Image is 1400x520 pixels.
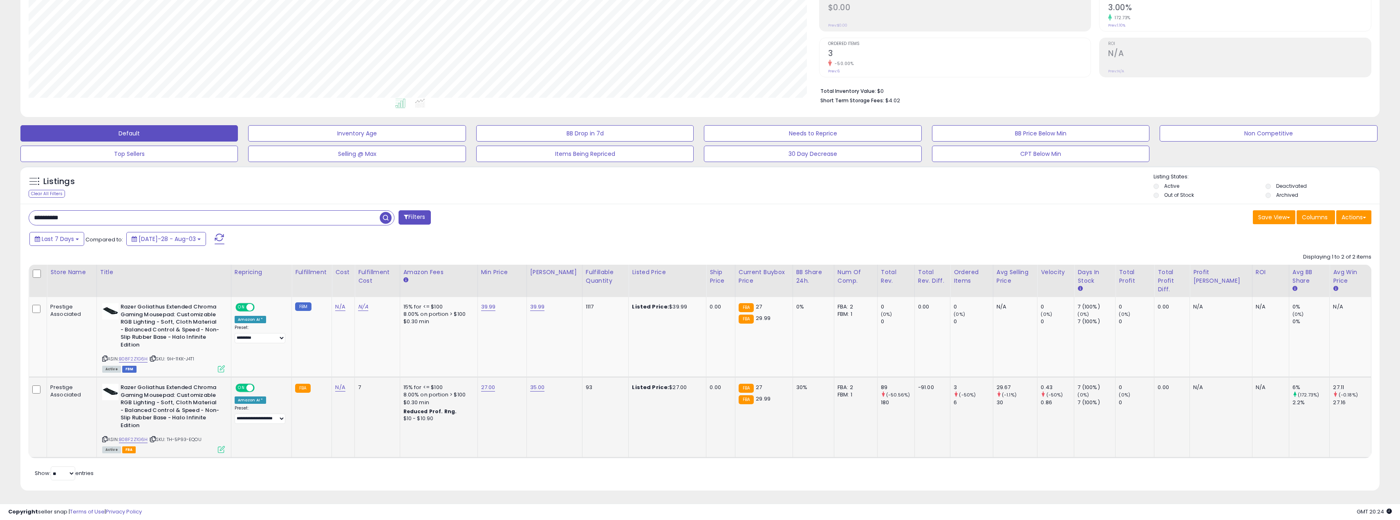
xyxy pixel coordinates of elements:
div: 0.00 [1158,384,1183,391]
div: Ordered Items [954,268,989,285]
div: 15% for <= $100 [403,303,471,311]
div: Total Rev. Diff. [918,268,947,285]
div: 7 (100%) [1077,318,1115,325]
div: 1117 [586,303,623,311]
div: Listed Price [632,268,703,277]
div: 7 (100%) [1077,384,1115,391]
small: Avg Win Price. [1333,285,1338,293]
div: -91.00 [918,384,944,391]
b: Razer Goliathus Extended Chroma Gaming Mousepad: Customizable RGB Lighting - Soft, Cloth Material... [121,303,220,351]
div: Velocity [1041,268,1071,277]
span: OFF [253,304,266,311]
div: 2.2% [1292,399,1330,406]
button: BB Price Below Min [932,125,1149,142]
small: (-0.18%) [1339,392,1358,398]
small: FBA [739,303,754,312]
div: 0 [1119,384,1154,391]
button: Selling @ Max [248,146,466,162]
span: Compared to: [85,236,123,243]
img: 31f93F9vNBL._SL40_.jpg [102,303,119,320]
small: (-50%) [959,392,976,398]
div: Min Price [481,268,523,277]
div: 0 [954,303,992,311]
button: 30 Day Decrease [704,146,921,162]
span: Last 7 Days [42,235,74,243]
span: Columns [1302,213,1328,221]
a: N/A [335,383,345,392]
small: (0%) [1077,392,1089,398]
small: FBA [739,384,754,393]
span: 27 [756,303,762,311]
small: (-50%) [1046,392,1063,398]
div: 89 [881,384,914,391]
button: Top Sellers [20,146,238,162]
div: N/A [1256,303,1283,311]
span: $4.02 [885,97,900,104]
small: -50.00% [832,61,854,67]
div: 0.86 [1041,399,1074,406]
button: Filters [399,210,430,225]
a: N/A [358,303,368,311]
button: BB Drop in 7d [476,125,694,142]
p: Listing States: [1154,173,1380,181]
div: 0 [1119,399,1154,406]
button: [DATE]-28 - Aug-03 [126,232,206,246]
div: 6% [1292,384,1330,391]
span: | SKU: 9H-11KK-J4T1 [149,356,194,362]
small: FBM [295,302,311,311]
div: FBM: 1 [838,311,871,318]
div: 0% [1292,303,1330,311]
small: (0%) [1119,311,1130,317]
div: ASIN: [102,303,225,371]
span: 29.99 [756,314,771,322]
a: 35.00 [530,383,545,392]
small: (172.73%) [1298,392,1319,398]
h2: N/A [1108,49,1371,60]
div: N/A [1333,303,1365,311]
div: 27.16 [1333,399,1371,406]
div: 180 [881,399,914,406]
button: Columns [1297,210,1335,224]
div: $39.99 [632,303,700,311]
small: (0%) [881,311,892,317]
div: N/A [1256,384,1283,391]
div: 27.11 [1333,384,1371,391]
div: ROI [1256,268,1286,277]
small: Prev: 6 [828,69,840,74]
small: FBA [739,395,754,404]
b: Razer Goliathus Extended Chroma Gaming Mousepad: Customizable RGB Lighting - Soft, Cloth Material... [121,384,220,431]
a: Privacy Policy [106,508,142,515]
div: 0 [954,318,992,325]
b: Listed Price: [632,303,669,311]
div: N/A [1193,384,1246,391]
div: 7 (100%) [1077,303,1115,311]
small: (0%) [954,311,965,317]
div: 0 [1041,303,1074,311]
div: 0% [796,303,828,311]
div: 93 [586,384,623,391]
div: seller snap | | [8,508,142,516]
div: 8.00% on portion > $100 [403,391,471,398]
div: 0 [881,303,914,311]
small: Prev: N/A [1108,69,1124,74]
h5: Listings [43,176,75,187]
b: Total Inventory Value: [820,88,876,95]
span: FBA [122,446,136,453]
div: Cost [335,268,351,277]
div: Fulfillment [295,268,328,277]
li: $0 [820,86,1365,95]
div: ASIN: [102,384,225,452]
div: Title [100,268,228,277]
small: FBA [739,315,754,324]
div: Amazon AI * [235,316,267,323]
div: 0.00 [1158,303,1183,311]
div: Avg Selling Price [997,268,1034,285]
div: Current Buybox Price [739,268,789,285]
div: 0.00 [918,303,944,311]
div: $10 - $10.90 [403,415,471,422]
button: CPT Below Min [932,146,1149,162]
div: Store Name [50,268,93,277]
div: 3 [954,384,992,391]
span: [DATE]-28 - Aug-03 [139,235,196,243]
div: 0 [1041,318,1074,325]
